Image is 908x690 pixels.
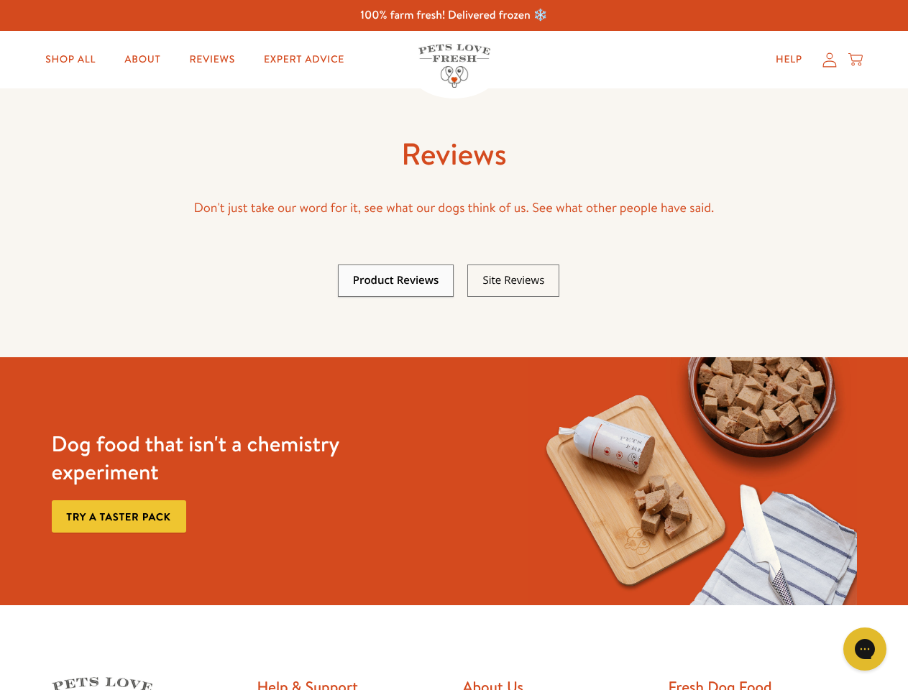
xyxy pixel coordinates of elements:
[113,45,172,74] a: About
[52,134,857,174] h1: Reviews
[252,45,356,74] a: Expert Advice
[34,45,107,74] a: Shop All
[52,197,857,219] p: Don't just take our word for it, see what our dogs think of us. See what other people have said.
[52,430,380,486] h3: Dog food that isn't a chemistry experiment
[528,357,856,605] img: Fussy
[178,45,246,74] a: Reviews
[52,500,186,533] a: Try a taster pack
[418,44,490,88] img: Pets Love Fresh
[836,622,894,676] iframe: Gorgias live chat messenger
[764,45,814,74] a: Help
